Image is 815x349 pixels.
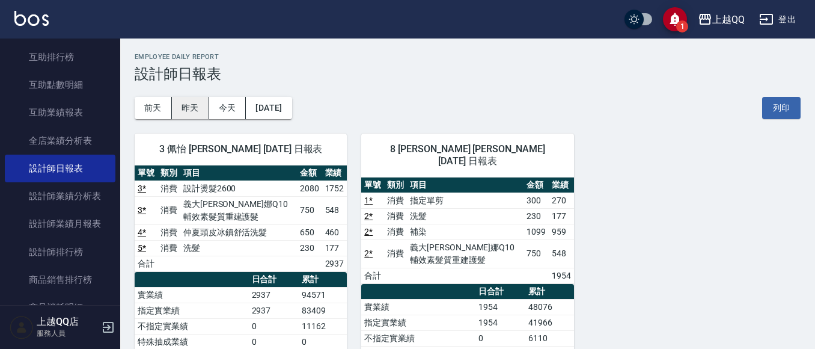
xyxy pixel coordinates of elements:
th: 項目 [180,165,297,181]
th: 日合計 [475,284,526,300]
td: 177 [549,208,574,224]
td: 指定單剪 [407,193,523,208]
th: 業績 [549,178,574,193]
th: 業績 [322,165,347,181]
span: 3 佩怡 [PERSON_NAME] [DATE] 日報表 [149,143,332,155]
a: 互助點數明細 [5,71,115,99]
th: 累計 [299,272,347,288]
td: 0 [475,330,526,346]
td: 2937 [249,287,299,303]
button: [DATE] [246,97,292,119]
span: 8 [PERSON_NAME] [PERSON_NAME] [DATE] 日報表 [376,143,559,167]
td: 義大[PERSON_NAME]娜Q10輔效素髮質重建護髮 [180,196,297,224]
h5: 上越QQ店 [37,316,98,328]
td: 洗髮 [407,208,523,224]
td: 548 [322,196,347,224]
td: 959 [549,224,574,239]
a: 全店業績分析表 [5,127,115,155]
span: 1 [676,20,688,32]
a: 互助業績報表 [5,99,115,126]
td: 177 [322,240,347,256]
td: 0 [249,318,299,334]
td: 不指定實業績 [135,318,249,334]
td: 消費 [384,193,407,208]
td: 消費 [384,239,407,268]
td: 11162 [299,318,347,334]
button: 登出 [754,8,801,31]
a: 商品銷售排行榜 [5,266,115,294]
td: 2080 [297,181,322,196]
td: 補染 [407,224,523,239]
th: 金額 [297,165,322,181]
td: 83409 [299,303,347,318]
button: 今天 [209,97,246,119]
td: 750 [297,196,322,224]
td: 設計燙髮2600 [180,181,297,196]
td: 460 [322,224,347,240]
td: 1954 [475,315,526,330]
td: 仲夏頭皮冰鎮舒活洗髮 [180,224,297,240]
td: 2937 [249,303,299,318]
table: a dense table [361,178,573,284]
td: 230 [297,240,322,256]
th: 單號 [135,165,157,181]
th: 類別 [157,165,180,181]
td: 650 [297,224,322,240]
a: 商品消耗明細 [5,294,115,321]
th: 單號 [361,178,384,193]
td: 實業績 [135,287,249,303]
button: 前天 [135,97,172,119]
th: 日合計 [249,272,299,288]
button: 列印 [762,97,801,119]
td: 48076 [525,299,573,315]
a: 設計師業績月報表 [5,210,115,238]
td: 消費 [384,224,407,239]
img: Person [10,315,34,339]
a: 設計師業績分析表 [5,182,115,210]
table: a dense table [135,165,347,272]
td: 合計 [135,256,157,271]
td: 實業績 [361,299,475,315]
td: 1099 [523,224,549,239]
img: Logo [14,11,49,26]
td: 1954 [475,299,526,315]
td: 義大[PERSON_NAME]娜Q10輔效素髮質重建護髮 [407,239,523,268]
td: 合計 [361,268,384,283]
td: 230 [523,208,549,224]
td: 消費 [157,240,180,256]
button: 上越QQ [693,7,749,32]
a: 設計師日報表 [5,155,115,182]
td: 1752 [322,181,347,196]
td: 洗髮 [180,240,297,256]
h2: Employee Daily Report [135,53,801,61]
td: 94571 [299,287,347,303]
th: 項目 [407,178,523,193]
a: 設計師排行榜 [5,238,115,266]
div: 上越QQ [712,12,745,27]
td: 41966 [525,315,573,330]
td: 消費 [157,224,180,240]
td: 消費 [384,208,407,224]
th: 類別 [384,178,407,193]
td: 270 [549,193,574,208]
td: 消費 [157,196,180,224]
td: 300 [523,193,549,208]
p: 服務人員 [37,328,98,339]
td: 指定實業績 [135,303,249,318]
td: 1954 [549,268,574,283]
td: 6110 [525,330,573,346]
td: 750 [523,239,549,268]
td: 指定實業績 [361,315,475,330]
td: 2937 [322,256,347,271]
th: 金額 [523,178,549,193]
td: 548 [549,239,574,268]
th: 累計 [525,284,573,300]
td: 不指定實業績 [361,330,475,346]
h3: 設計師日報表 [135,66,801,82]
a: 互助排行榜 [5,43,115,71]
button: 昨天 [172,97,209,119]
td: 消費 [157,181,180,196]
button: save [663,7,687,31]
